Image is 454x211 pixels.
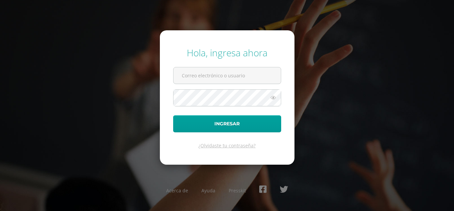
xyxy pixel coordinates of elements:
[166,187,188,194] a: Acerca de
[173,67,281,84] input: Correo electrónico o usuario
[173,115,281,132] button: Ingresar
[198,142,256,149] a: ¿Olvidaste tu contraseña?
[201,187,215,194] a: Ayuda
[173,46,281,59] div: Hola, ingresa ahora
[229,187,246,194] a: Presskit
